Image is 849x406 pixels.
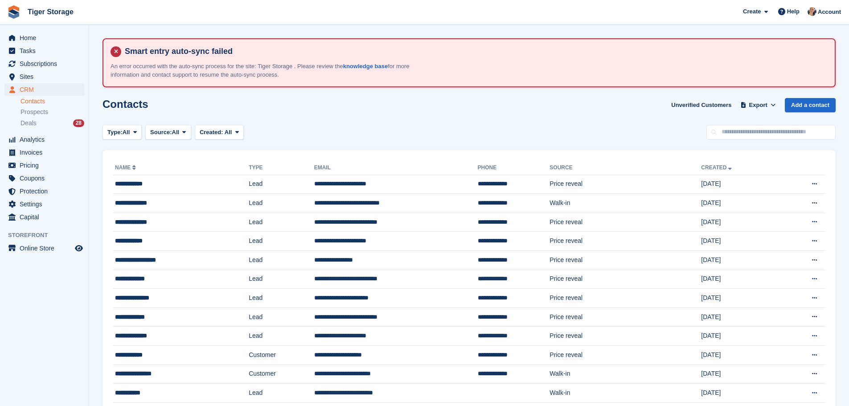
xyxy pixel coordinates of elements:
td: [DATE] [701,175,780,194]
td: Walk-in [550,384,701,403]
img: stora-icon-8386f47178a22dfd0bd8f6a31ec36ba5ce8667c1dd55bd0f319d3a0aa187defe.svg [7,5,21,19]
span: Analytics [20,133,73,146]
td: Price reveal [550,327,701,346]
a: Created [701,164,734,171]
a: menu [4,146,84,159]
td: Price reveal [550,213,701,232]
button: Created: All [195,125,244,139]
a: menu [4,172,84,185]
td: Price reveal [550,232,701,251]
span: Type: [107,128,123,137]
a: Tiger Storage [24,4,77,19]
td: Lead [249,194,314,213]
td: Price reveal [550,251,701,270]
td: Lead [249,213,314,232]
a: menu [4,242,84,254]
span: Created: [200,129,223,135]
td: [DATE] [701,384,780,403]
span: Storefront [8,231,89,240]
span: CRM [20,83,73,96]
td: Price reveal [550,308,701,327]
td: Price reveal [550,270,701,289]
td: [DATE] [701,346,780,365]
span: Account [818,8,841,16]
a: Add a contact [785,98,836,113]
td: Lead [249,308,314,327]
span: Create [743,7,761,16]
th: Email [314,161,478,175]
td: [DATE] [701,213,780,232]
a: menu [4,57,84,70]
td: Lead [249,175,314,194]
td: [DATE] [701,365,780,384]
span: All [225,129,232,135]
span: Online Store [20,242,73,254]
td: [DATE] [701,289,780,308]
span: Tasks [20,45,73,57]
td: [DATE] [701,251,780,270]
p: An error occurred with the auto-sync process for the site: Tiger Storage . Please review the for ... [111,62,422,79]
a: menu [4,185,84,197]
th: Source [550,161,701,175]
span: Invoices [20,146,73,159]
td: Walk-in [550,194,701,213]
a: menu [4,83,84,96]
a: menu [4,70,84,83]
span: Source: [150,128,172,137]
span: Settings [20,198,73,210]
span: Pricing [20,159,73,172]
span: All [172,128,180,137]
button: Export [738,98,778,113]
a: menu [4,32,84,44]
span: Coupons [20,172,73,185]
td: Lead [249,327,314,346]
td: Price reveal [550,175,701,194]
td: [DATE] [701,327,780,346]
span: Capital [20,211,73,223]
a: menu [4,159,84,172]
td: Lead [249,289,314,308]
span: Sites [20,70,73,83]
td: [DATE] [701,270,780,289]
span: Prospects [21,108,48,116]
span: Export [749,101,767,110]
td: Lead [249,232,314,251]
span: Home [20,32,73,44]
span: Help [787,7,800,16]
button: Source: All [145,125,191,139]
a: menu [4,133,84,146]
a: Unverified Customers [668,98,735,113]
td: Customer [249,365,314,384]
td: [DATE] [701,308,780,327]
span: Deals [21,119,37,127]
a: Preview store [74,243,84,254]
a: Prospects [21,107,84,117]
a: menu [4,211,84,223]
div: 28 [73,119,84,127]
td: Walk-in [550,365,701,384]
a: menu [4,45,84,57]
button: Type: All [103,125,142,139]
a: Deals 28 [21,119,84,128]
a: Contacts [21,97,84,106]
a: knowledge base [343,63,388,70]
td: [DATE] [701,232,780,251]
h4: Smart entry auto-sync failed [121,46,828,57]
h1: Contacts [103,98,148,110]
td: Price reveal [550,346,701,365]
img: Becky Martin [808,7,816,16]
a: menu [4,198,84,210]
td: Lead [249,270,314,289]
th: Phone [478,161,550,175]
th: Type [249,161,314,175]
a: Name [115,164,138,171]
span: Protection [20,185,73,197]
td: Customer [249,346,314,365]
span: All [123,128,130,137]
td: Price reveal [550,289,701,308]
td: [DATE] [701,194,780,213]
span: Subscriptions [20,57,73,70]
td: Lead [249,251,314,270]
td: Lead [249,384,314,403]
